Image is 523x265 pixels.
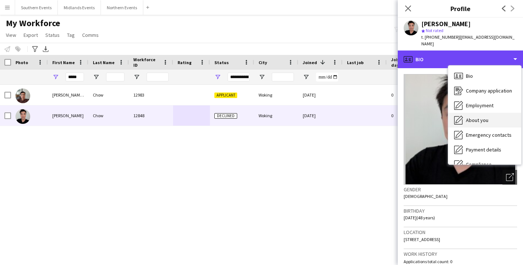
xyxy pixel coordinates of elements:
span: Employment [466,102,494,109]
span: Emergency contacts [466,132,512,138]
div: 0 [387,105,435,126]
span: Comms [82,32,99,38]
h3: Gender [404,186,517,193]
input: First Name Filter Input [66,73,84,81]
span: Status [214,60,229,65]
span: Workforce ID [133,57,160,68]
div: [PERSON_NAME] [48,105,88,126]
div: Compliance [448,157,521,172]
app-action-btn: Export XLSX [41,45,50,53]
h3: Birthday [404,208,517,214]
div: Woking [254,85,298,105]
input: Joined Filter Input [316,73,338,81]
div: Employment [448,98,521,113]
span: Bio [466,73,473,79]
div: [DATE] [298,85,343,105]
span: Photo [15,60,28,65]
img: Ying Kit Jason Chow [15,88,30,103]
span: [DATE] (48 years) [404,215,435,220]
div: Company application [448,83,521,98]
div: Chow [88,105,129,126]
span: t. [PHONE_NUMBER] [421,34,460,40]
span: Last Name [93,60,115,65]
span: About you [466,117,488,123]
h3: Work history [404,251,517,257]
span: [STREET_ADDRESS] [404,237,440,242]
button: Midlands Events [58,0,101,15]
button: Open Filter Menu [133,74,140,80]
span: Payment details [466,146,501,153]
span: | [EMAIL_ADDRESS][DOMAIN_NAME] [421,34,515,46]
a: Export [21,30,41,40]
h3: Location [404,229,517,236]
span: Joined [303,60,317,65]
div: [PERSON_NAME] Kit [PERSON_NAME] [48,85,88,105]
span: Last job [347,60,364,65]
div: Chow [88,85,129,105]
div: Payment details [448,142,521,157]
button: Open Filter Menu [259,74,265,80]
a: View [3,30,19,40]
div: Woking [254,105,298,126]
span: [DEMOGRAPHIC_DATA] [404,193,447,199]
input: Last Name Filter Input [106,73,124,81]
button: Southern Events [15,0,58,15]
button: Northern Events [101,0,143,15]
span: Not rated [426,28,443,33]
a: Comms [79,30,102,40]
img: Crew avatar or photo [404,74,517,185]
span: Tag [67,32,75,38]
span: Status [45,32,60,38]
button: Open Filter Menu [303,74,309,80]
span: Declined [214,113,237,119]
div: Bio [398,50,523,68]
span: Export [24,32,38,38]
button: Open Filter Menu [214,74,221,80]
a: Tag [64,30,78,40]
div: [PERSON_NAME] [421,21,471,27]
span: First Name [52,60,75,65]
button: Open Filter Menu [93,74,99,80]
div: About you [448,113,521,128]
div: 0 [387,85,435,105]
h3: Profile [398,4,523,13]
span: My Workforce [6,18,60,29]
div: 12983 [129,85,173,105]
div: Bio [448,69,521,83]
div: 12848 [129,105,173,126]
div: Emergency contacts [448,128,521,142]
span: Applicant [214,93,237,98]
input: City Filter Input [272,73,294,81]
span: Rating [178,60,192,65]
div: [DATE] [298,105,343,126]
button: Open Filter Menu [52,74,59,80]
a: Status [42,30,63,40]
input: Workforce ID Filter Input [147,73,169,81]
app-action-btn: Advanced filters [31,45,39,53]
span: View [6,32,16,38]
span: Jobs (last 90 days) [391,57,421,68]
span: Company application [466,87,512,94]
p: Applications total count: 0 [404,259,517,264]
div: Open photos pop-in [502,170,517,185]
img: Jason Chow [15,109,30,124]
span: City [259,60,267,65]
span: Compliance [466,161,492,168]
